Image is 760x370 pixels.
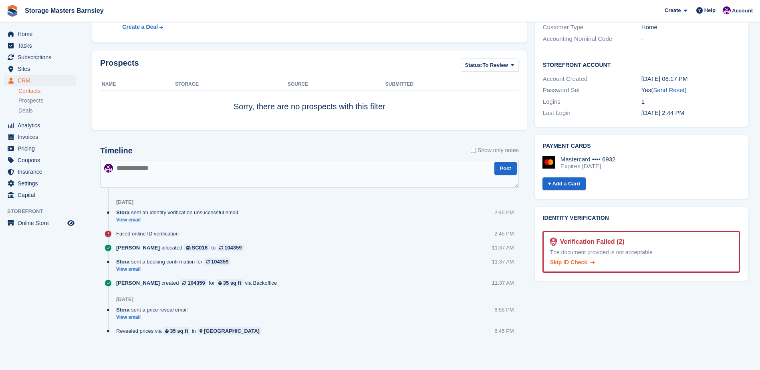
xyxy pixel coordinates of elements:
[116,244,160,251] span: [PERSON_NAME]
[492,279,514,287] div: 11:37 AM
[641,97,740,107] div: 1
[543,97,641,107] div: Logins
[542,156,555,169] img: Mastercard Logo
[18,87,76,95] a: Contacts
[175,78,288,91] th: Storage
[4,40,76,51] a: menu
[641,23,740,32] div: Home
[494,327,514,335] div: 6:45 PM
[550,237,557,246] img: Identity Verification Ready
[471,146,476,155] input: Show only notes
[492,258,514,265] div: 11:37 AM
[211,258,228,265] div: 104359
[18,131,66,143] span: Invoices
[665,6,681,14] span: Create
[100,146,133,155] h2: Timeline
[550,248,732,257] div: The document provided is not acceptable
[18,97,76,105] a: Prospects
[288,78,385,91] th: Source
[18,52,66,63] span: Subscriptions
[4,120,76,131] a: menu
[18,107,76,115] a: Deals
[543,143,740,149] h2: Payment cards
[217,244,244,251] a: 104359
[543,109,641,118] div: Last Login
[704,6,716,14] span: Help
[204,258,230,265] a: 104359
[543,60,740,68] h2: Storefront Account
[560,163,616,170] div: Expires [DATE]
[4,52,76,63] a: menu
[550,258,595,267] a: Skip ID Check
[7,207,80,215] span: Storefront
[223,279,242,287] div: 35 sq ft
[471,146,519,155] label: Show only notes
[187,279,205,287] div: 104359
[100,58,139,73] h2: Prospects
[543,86,641,95] div: Password Set
[18,75,66,86] span: CRM
[18,120,66,131] span: Analytics
[494,209,514,216] div: 2:45 PM
[18,40,66,51] span: Tasks
[6,5,18,17] img: stora-icon-8386f47178a22dfd0bd8f6a31ec36ba5ce8667c1dd55bd0f319d3a0aa187defe.svg
[18,217,66,229] span: Online Store
[653,86,684,93] a: Send Reset
[542,177,586,191] a: + Add a Card
[4,75,76,86] a: menu
[18,63,66,74] span: Sites
[163,327,190,335] a: 35 sq ft
[116,314,192,321] a: View email
[198,327,262,335] a: [GEOGRAPHIC_DATA]
[116,209,242,216] div: sent an identity verification unsuccessful email
[483,61,508,69] span: To Review
[216,279,243,287] a: 35 sq ft
[204,327,260,335] div: [GEOGRAPHIC_DATA]
[385,78,519,91] th: Submitted
[4,155,76,166] a: menu
[116,296,133,303] div: [DATE]
[492,244,514,251] div: 11:37 AM
[180,279,207,287] a: 104359
[104,164,113,173] img: Louise Masters
[192,244,208,251] div: SC016
[4,178,76,189] a: menu
[641,109,684,116] time: 2025-08-29 13:44:39 UTC
[234,102,385,111] span: Sorry, there are no prospects with this filter
[116,244,248,251] div: allocated to
[18,28,66,40] span: Home
[18,107,33,115] span: Deals
[66,218,76,228] a: Preview store
[651,86,686,93] span: ( )
[18,189,66,201] span: Capital
[170,327,188,335] div: 35 sq ft
[641,74,740,84] div: [DATE] 06:17 PM
[550,259,587,265] span: Skip ID Check
[116,199,133,205] div: [DATE]
[4,189,76,201] a: menu
[4,63,76,74] a: menu
[461,58,519,72] button: Status: To Review
[18,166,66,177] span: Insurance
[116,209,129,216] span: Stora
[116,327,266,335] div: Revealed prices via in
[543,23,641,32] div: Customer Type
[22,4,107,17] a: Storage Masters Barnsley
[543,74,641,84] div: Account Created
[116,217,242,223] a: View email
[4,131,76,143] a: menu
[116,258,234,265] div: sent a booking confirmation for
[4,217,76,229] a: menu
[100,78,175,91] th: Name
[543,34,641,44] div: Accounting Nominal Code
[560,156,616,163] div: Mastercard •••• 6932
[116,306,192,314] div: sent a price reveal email
[18,155,66,166] span: Coupons
[116,306,129,314] span: Stora
[18,97,43,105] span: Prospects
[543,215,740,221] h2: Identity verification
[494,230,514,237] div: 2:45 PM
[4,28,76,40] a: menu
[184,244,210,251] a: SC016
[723,6,731,14] img: Louise Masters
